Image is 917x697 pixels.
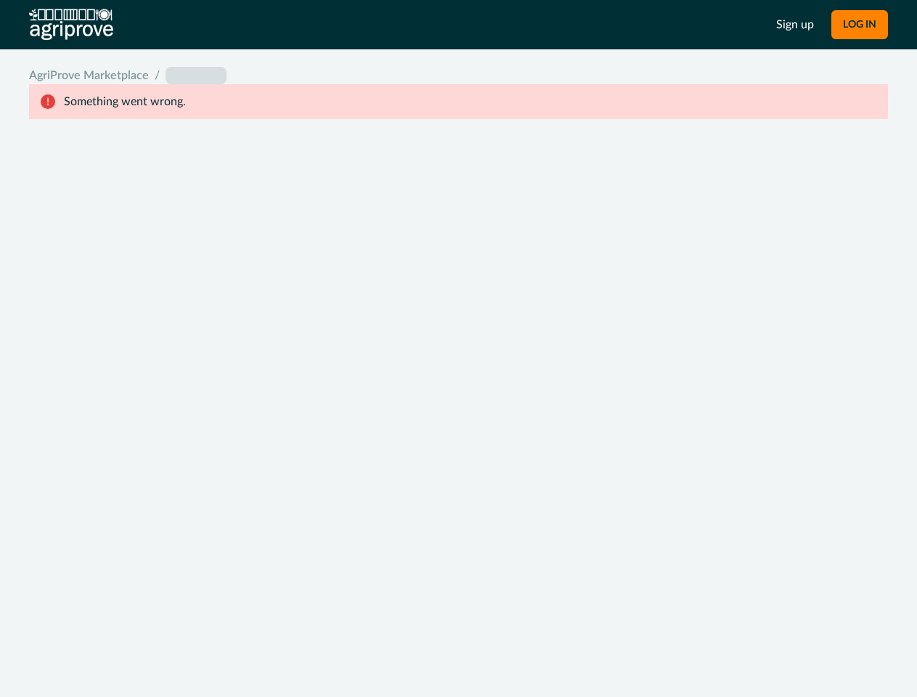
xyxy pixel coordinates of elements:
nav: breadcrumb [29,67,888,84]
a: AgriProve Marketplace [29,67,149,84]
span: / [155,67,160,84]
div: Something went wrong. [29,84,888,119]
a: Sign up [776,16,814,33]
button: LOG IN [831,10,888,39]
img: AgriProve logo [29,9,113,41]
